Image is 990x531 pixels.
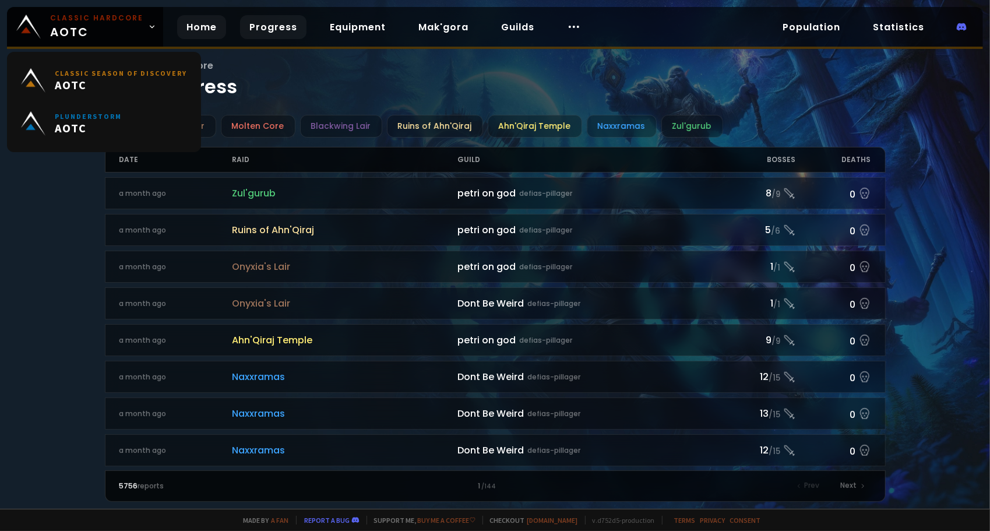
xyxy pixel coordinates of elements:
[457,296,721,311] div: Dont Be Weird
[457,443,721,458] div: Dont Be Weird
[50,13,143,23] small: Classic Hardcore
[772,336,781,347] small: / 9
[119,372,232,382] div: a month ago
[307,481,683,491] div: 1
[721,296,796,311] div: 1
[527,372,580,382] small: defias-pillager
[774,299,781,311] small: / 1
[55,78,187,92] span: AOTC
[7,7,163,47] a: Classic HardcoreAOTC
[771,226,781,237] small: / 6
[232,333,457,347] span: Ahn'Qiraj Temple
[177,15,226,39] a: Home
[105,287,886,319] a: a month agoOnyxia's LairDont Be Weirddefias-pillager1/10
[457,186,721,201] div: petri on god
[119,262,232,272] div: a month ago
[272,516,289,525] a: a fan
[481,482,496,491] small: / 144
[721,333,796,347] div: 9
[661,115,723,138] div: Zul'gurub
[721,223,796,237] div: 5
[796,368,871,385] div: 0
[721,147,796,172] div: Bosses
[519,188,572,199] small: defias-pillager
[409,15,478,39] a: Mak'gora
[457,223,721,237] div: petri on god
[721,186,796,201] div: 8
[796,442,871,459] div: 0
[320,15,395,39] a: Equipment
[796,405,871,422] div: 0
[864,15,933,39] a: Statistics
[527,516,578,525] a: [DOMAIN_NAME]
[119,335,232,346] div: a month ago
[774,262,781,274] small: / 1
[796,147,871,172] div: Deaths
[232,406,457,421] span: Naxxramas
[772,189,781,201] small: / 9
[457,370,721,384] div: Dont Be Weird
[488,115,582,138] div: Ahn'Qiraj Temple
[769,372,781,384] small: / 15
[105,434,886,466] a: a month agoNaxxramasDont Be Weirddefias-pillager12/150
[730,516,761,525] a: Consent
[721,443,796,458] div: 12
[457,333,721,347] div: petri on god
[527,409,580,419] small: defias-pillager
[300,115,382,138] div: Blackwing Lair
[232,443,457,458] span: Naxxramas
[796,221,871,238] div: 0
[119,298,232,309] div: a month ago
[221,115,295,138] div: Molten Core
[119,409,232,419] div: a month ago
[457,406,721,421] div: Dont Be Weird
[769,446,781,458] small: / 15
[796,332,871,349] div: 0
[105,361,886,393] a: a month agoNaxxramasDont Be Weirddefias-pillager12/150
[105,214,886,246] a: a month agoRuins of Ahn'Qirajpetri on goddefias-pillager5/60
[14,102,194,145] a: PlunderstormAOTC
[519,335,572,346] small: defias-pillager
[418,516,475,525] a: Buy me a coffee
[105,324,886,356] a: a month agoAhn'Qiraj Templepetri on goddefias-pillager9/90
[237,516,289,525] span: Made by
[55,121,122,135] span: AOTC
[773,15,850,39] a: Population
[232,223,457,237] span: Ruins of Ahn'Qiraj
[232,296,457,311] span: Onyxia's Lair
[232,370,457,384] span: Naxxramas
[585,516,655,525] span: v. d752d5 - production
[119,445,232,456] div: a month ago
[14,59,194,102] a: Classic Season of DiscoveryAOTC
[240,15,306,39] a: Progress
[457,147,721,172] div: Guild
[55,112,122,121] small: Plunderstorm
[55,69,187,78] small: Classic Season of Discovery
[232,259,457,274] span: Onyxia's Lair
[232,186,457,201] span: Zul'gurub
[119,147,232,172] div: Date
[367,516,475,525] span: Support me,
[721,259,796,274] div: 1
[587,115,657,138] div: Naxxramas
[232,147,457,172] div: Raid
[519,262,572,272] small: defias-pillager
[492,15,544,39] a: Guilds
[791,478,827,494] div: Prev
[105,58,886,73] span: Wow Classic Hardcore
[119,188,232,199] div: a month ago
[519,225,572,235] small: defias-pillager
[482,516,578,525] span: Checkout
[50,13,143,41] span: AOTC
[674,516,696,525] a: Terms
[119,481,308,491] div: reports
[700,516,725,525] a: Privacy
[105,58,886,101] h1: Raid progress
[105,398,886,430] a: a month agoNaxxramasDont Be Weirddefias-pillager13/150
[105,177,886,209] a: a month agoZul'gurubpetri on goddefias-pillager8/90
[796,295,871,312] div: 0
[721,370,796,384] div: 12
[119,481,138,491] span: 5756
[769,409,781,421] small: / 15
[527,298,580,309] small: defias-pillager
